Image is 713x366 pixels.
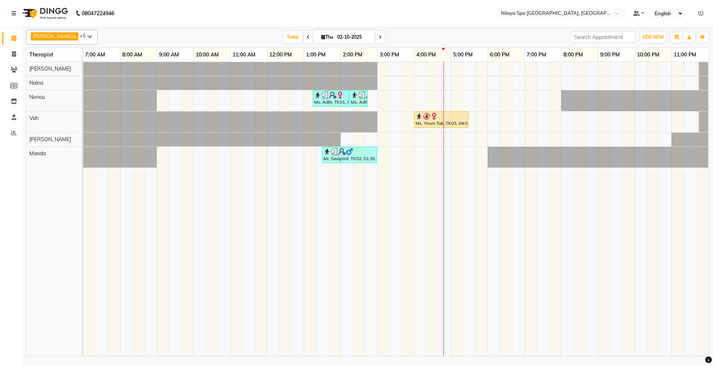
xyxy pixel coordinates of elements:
a: 8:00 AM [120,49,144,60]
span: Manda [29,150,46,157]
div: Ms. Aditi, TK01, 01:15 PM-02:15 PM, Stress Relief Therapy 60 Min([DEMOGRAPHIC_DATA]) [313,91,348,106]
a: 10:00 AM [194,49,221,60]
span: ADD NEW [642,34,664,40]
div: Ms. Yirum Tak, TK03, 04:00 PM-05:30 PM, Balinese Massage Therapy 90 Min([DEMOGRAPHIC_DATA]) [415,113,468,127]
div: Mr. Swapmil, TK02, 01:30 PM-03:00 PM, Deep Tissue Repair Therapy 90 Min([DEMOGRAPHIC_DATA]) [323,148,376,162]
a: 11:00 PM [672,49,698,60]
span: Thu [319,34,335,40]
a: 10:00 PM [635,49,661,60]
a: 5:00 PM [451,49,475,60]
a: 3:00 PM [378,49,401,60]
a: 11:00 AM [231,49,257,60]
a: 8:00 PM [561,49,585,60]
a: 1:00 PM [304,49,328,60]
div: Ms. Aditi, TK01, 02:15 PM-02:45 PM, Chakra Head Massage 30 Min [350,91,367,106]
a: 6:00 PM [488,49,511,60]
a: 12:00 PM [267,49,294,60]
span: Vah [29,115,39,122]
span: Naina [29,80,43,86]
img: logo [19,3,70,24]
a: 2:00 PM [341,49,364,60]
span: [PERSON_NAME] [33,33,73,39]
span: [PERSON_NAME] [29,65,71,72]
input: Search Appointment [571,31,636,43]
a: 7:00 AM [83,49,107,60]
span: [PERSON_NAME] [29,136,71,143]
a: 9:00 AM [157,49,181,60]
span: Today [284,31,302,43]
span: +5 [80,33,91,39]
a: 4:00 PM [414,49,438,60]
a: x [73,33,76,39]
input: 2025-10-02 [335,32,372,43]
a: 7:00 PM [525,49,548,60]
button: ADD NEW [640,32,666,42]
span: Nonou [29,94,45,100]
span: Therapist [29,51,53,58]
b: 08047224946 [82,3,114,24]
a: 9:00 PM [598,49,622,60]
